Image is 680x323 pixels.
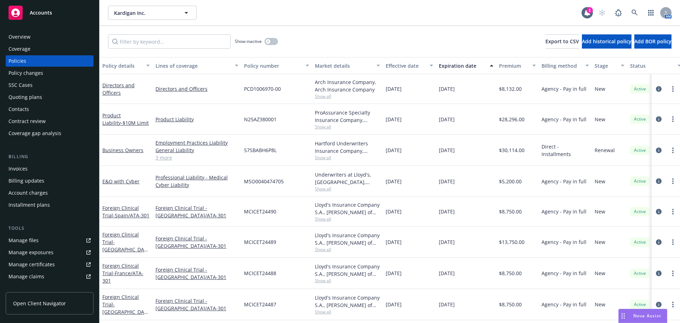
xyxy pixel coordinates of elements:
span: [DATE] [386,85,402,93]
span: Show all [315,155,380,161]
span: Agency - Pay in full [542,85,586,93]
span: [DATE] [386,301,402,308]
span: Agency - Pay in full [542,208,586,215]
button: Market details [312,57,383,74]
span: Export to CSV [545,38,579,45]
a: Foreign Clinical Trial - [GEOGRAPHIC_DATA]/ATA-301 [155,266,238,281]
div: Policy changes [8,67,43,79]
span: $30,114.00 [499,146,525,154]
span: MSO0040474705 [244,178,284,185]
button: Add BOR policy [634,34,671,49]
span: Open Client Navigator [13,300,66,307]
a: more [669,238,677,246]
div: Market details [315,62,372,69]
a: more [669,269,677,278]
div: Lines of coverage [155,62,231,69]
a: Business Owners [102,147,143,154]
span: Show all [315,246,380,252]
span: - Spain/ATA-301 [113,212,149,219]
div: Quoting plans [8,91,42,103]
div: Policies [8,55,26,67]
span: Renewal [595,146,615,154]
span: $28,296.00 [499,116,525,123]
a: 3 more [155,154,238,161]
button: Policy number [241,57,312,74]
a: Coverage [6,43,93,55]
button: Kardigan Inc. [108,6,197,20]
a: Installment plans [6,199,93,211]
div: Manage claims [8,271,44,282]
span: [DATE] [386,116,402,123]
button: Add historical policy [582,34,631,49]
a: circleInformation [654,85,663,93]
span: [DATE] [439,146,455,154]
span: Add BOR policy [634,38,671,45]
button: Effective date [383,57,436,74]
div: Lloyd's Insurance Company S.A., [PERSON_NAME] of London, Clinical Trials Insurance Services Limit... [315,294,380,309]
span: $5,200.00 [499,178,522,185]
div: Policy number [244,62,301,69]
div: Contract review [8,116,46,127]
a: Report a Bug [611,6,625,20]
div: Coverage gap analysis [8,128,61,139]
a: more [669,300,677,309]
div: Stage [595,62,617,69]
span: [DATE] [386,269,402,277]
div: Policy details [102,62,142,69]
span: Add historical policy [582,38,631,45]
a: circleInformation [654,177,663,185]
span: New [595,178,605,185]
button: Nova Assist [618,309,667,323]
span: MCICET24488 [244,269,276,277]
div: Account charges [8,187,48,199]
span: Agency - Pay in full [542,116,586,123]
a: Quoting plans [6,91,93,103]
a: Policy changes [6,67,93,79]
div: 1 [586,7,593,13]
input: Filter by keyword... [108,34,231,49]
span: [DATE] [386,208,402,215]
a: circleInformation [654,300,663,309]
div: Premium [499,62,528,69]
div: Lloyd's Insurance Company S.A., [PERSON_NAME] of London, Clinical Trials Insurance Services Limit... [315,201,380,216]
span: [DATE] [439,208,455,215]
span: [DATE] [439,85,455,93]
a: Coverage gap analysis [6,128,93,139]
div: Contacts [8,104,29,115]
span: Show all [315,309,380,315]
div: Manage certificates [8,259,55,270]
span: MCICET24490 [244,208,276,215]
span: New [595,269,605,277]
div: Hartford Underwriters Insurance Company, Hartford Insurance Group [315,140,380,155]
span: [DATE] [439,301,455,308]
div: Lloyd's Insurance Company S.A., [PERSON_NAME] of London, Clinical Trials Insurance Services Limit... [315,232,380,246]
span: Agency - Pay in full [542,269,586,277]
a: more [669,207,677,216]
span: Active [633,86,647,92]
a: Manage exposures [6,247,93,258]
a: Search [628,6,642,20]
span: New [595,208,605,215]
span: [DATE] [439,269,455,277]
div: Coverage [8,43,30,55]
a: circleInformation [654,115,663,123]
a: Foreign Clinical Trial [102,294,147,323]
a: circleInformation [654,269,663,278]
span: [DATE] [386,238,402,246]
div: Installment plans [8,199,50,211]
span: Direct - Installments [542,143,589,158]
span: [DATE] [439,238,455,246]
a: Cyber Liability [155,181,238,189]
a: Directors and Officers [102,82,135,96]
span: - [GEOGRAPHIC_DATA]/ATA-301 [102,239,148,260]
a: E&O with Cyber [102,178,140,185]
a: Foreign Clinical Trial [102,231,147,260]
a: Manage claims [6,271,93,282]
span: [DATE] [386,146,402,154]
div: ProAssurance Specialty Insurance Company, Medmarc [315,109,380,124]
a: Foreign Clinical Trial - [GEOGRAPHIC_DATA]/ATA-301 [155,297,238,312]
span: Active [633,178,647,184]
div: Tools [6,225,93,232]
span: MCICET24487 [244,301,276,308]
